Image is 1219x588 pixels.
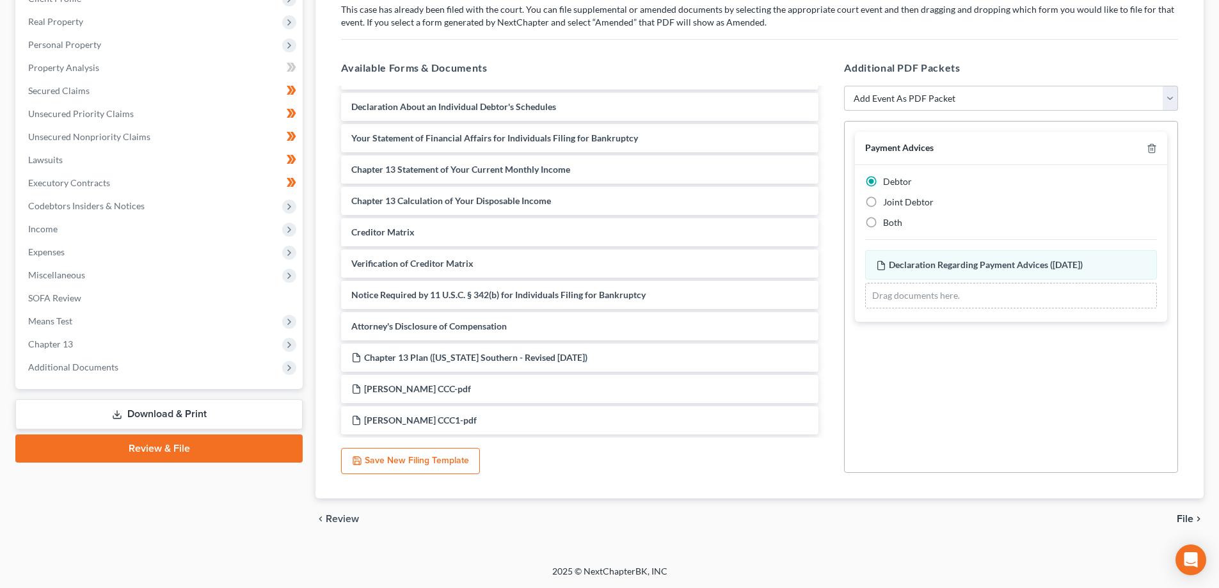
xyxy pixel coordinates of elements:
[364,383,471,394] span: [PERSON_NAME] CCC-pdf
[351,289,646,300] span: Notice Required by 11 U.S.C. § 342(b) for Individuals Filing for Bankruptcy
[865,283,1157,308] div: Drag documents here.
[889,259,1083,270] span: Declaration Regarding Payment Advices ([DATE])
[245,565,975,588] div: 2025 © NextChapterBK, INC
[326,514,359,524] span: Review
[28,154,63,165] span: Lawsuits
[351,132,638,143] span: Your Statement of Financial Affairs for Individuals Filing for Bankruptcy
[15,434,303,463] a: Review & File
[351,258,474,269] span: Verification of Creditor Matrix
[18,79,303,102] a: Secured Claims
[315,514,372,524] button: chevron_left Review
[1175,544,1206,575] div: Open Intercom Messenger
[28,85,90,96] span: Secured Claims
[351,321,507,331] span: Attorney's Disclosure of Compensation
[28,39,101,50] span: Personal Property
[341,448,480,475] button: Save New Filing Template
[315,514,326,524] i: chevron_left
[28,131,150,142] span: Unsecured Nonpriority Claims
[28,200,145,211] span: Codebtors Insiders & Notices
[18,125,303,148] a: Unsecured Nonpriority Claims
[341,60,818,75] h5: Available Forms & Documents
[351,226,415,237] span: Creditor Matrix
[18,171,303,195] a: Executory Contracts
[865,142,934,153] span: Payment Advices
[364,415,477,425] span: [PERSON_NAME] CCC1-pdf
[844,60,1178,75] h5: Additional PDF Packets
[1193,514,1204,524] i: chevron_right
[28,62,99,73] span: Property Analysis
[364,352,587,363] span: Chapter 13 Plan ([US_STATE] Southern - Revised [DATE])
[28,315,72,326] span: Means Test
[351,101,556,112] span: Declaration About an Individual Debtor's Schedules
[28,292,81,303] span: SOFA Review
[28,108,134,119] span: Unsecured Priority Claims
[15,399,303,429] a: Download & Print
[18,148,303,171] a: Lawsuits
[28,338,73,349] span: Chapter 13
[351,164,570,175] span: Chapter 13 Statement of Your Current Monthly Income
[28,362,118,372] span: Additional Documents
[18,287,303,310] a: SOFA Review
[883,217,902,228] span: Both
[351,195,551,206] span: Chapter 13 Calculation of Your Disposable Income
[1177,514,1193,524] span: File
[883,176,912,187] span: Debtor
[18,56,303,79] a: Property Analysis
[28,269,85,280] span: Miscellaneous
[28,16,83,27] span: Real Property
[341,3,1178,29] p: This case has already been filed with the court. You can file supplemental or amended documents b...
[883,196,934,207] span: Joint Debtor
[28,246,65,257] span: Expenses
[28,223,58,234] span: Income
[28,177,110,188] span: Executory Contracts
[18,102,303,125] a: Unsecured Priority Claims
